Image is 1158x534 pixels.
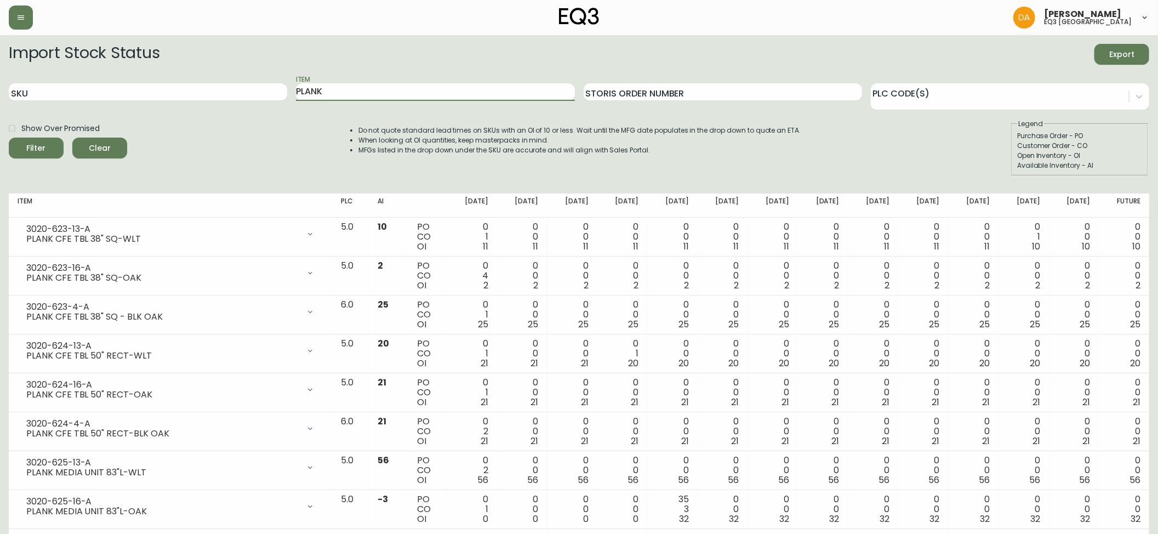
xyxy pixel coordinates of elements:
span: 25 [478,318,488,331]
div: 0 0 [506,417,539,446]
div: 3020-624-16-A [26,380,299,390]
h2: Import Stock Status [9,44,159,65]
span: 11 [784,240,789,253]
div: 0 0 [807,417,840,446]
div: 0 0 [706,495,739,524]
span: 2 [1085,279,1090,292]
div: 0 0 [907,495,940,524]
span: 11 [533,240,538,253]
div: 0 0 [957,378,990,407]
div: 0 0 [1058,222,1091,252]
li: Do not quote standard lead times on SKUs with an OI of 10 or less. Wait until the MFG date popula... [358,126,801,135]
div: 0 0 [857,456,890,485]
div: 0 0 [756,300,789,330]
div: PO CO [417,417,438,446]
div: 3020-624-4-APLANK CFE TBL 50" RECT-BLK OAK [18,417,323,441]
div: 3020-624-13-APLANK CFE TBL 50" RECT-WLT [18,339,323,363]
div: 0 0 [1108,222,1140,252]
td: 5.0 [332,257,369,296]
div: 0 2 [455,456,488,485]
span: 21 [530,357,538,370]
th: [DATE] [698,194,748,218]
span: 21 [1032,435,1040,447]
span: 21 [581,396,589,408]
div: 0 0 [1007,495,1040,524]
span: 21 [681,396,689,408]
span: 20 [929,357,940,370]
span: OI [417,318,426,331]
span: 2 [584,279,589,292]
span: 2 [1035,279,1040,292]
span: 21 [481,435,488,447]
div: 0 0 [556,495,589,524]
div: 0 0 [857,417,890,446]
span: 25 [929,318,940,331]
div: 0 0 [756,495,789,524]
div: 0 0 [807,300,840,330]
div: 0 1 [455,495,488,524]
span: 10 [1082,240,1090,253]
span: 56 [628,474,638,486]
div: 0 1 [455,222,488,252]
span: 21 [1133,435,1140,447]
div: 0 0 [957,222,990,252]
span: 56 [829,474,840,486]
span: 11 [834,240,840,253]
div: 0 0 [656,417,689,446]
div: 0 0 [1108,456,1140,485]
div: 0 0 [907,261,940,291]
span: 56 [378,454,389,467]
span: 20 [678,357,689,370]
td: 6.0 [332,296,369,334]
span: 21 [732,435,739,447]
span: 20 [1080,357,1090,370]
th: [DATE] [597,194,648,218]
div: 3020-624-13-A [26,341,299,351]
span: 2 [885,279,889,292]
div: Filter [27,141,46,155]
th: PLC [332,194,369,218]
span: 25 [678,318,689,331]
div: 0 0 [706,378,739,407]
div: 0 1 [1007,222,1040,252]
span: 21 [832,396,840,408]
button: Export [1094,44,1149,65]
span: 56 [578,474,589,486]
span: 21 [732,396,739,408]
span: 56 [778,474,789,486]
div: 0 0 [656,261,689,291]
div: 0 0 [656,222,689,252]
div: 0 0 [556,378,589,407]
div: 3020-623-4-APLANK CFE TBL 38" SQ - BLK OAK [18,300,323,324]
th: Future [1099,194,1149,218]
span: OI [417,279,426,292]
span: OI [417,240,426,253]
div: 0 0 [706,339,739,368]
span: 25 [378,298,389,311]
div: 0 0 [556,261,589,291]
span: 10 [378,220,387,233]
span: 20 [1030,357,1040,370]
span: 56 [678,474,689,486]
span: 11 [734,240,739,253]
span: 21 [681,435,689,447]
span: OI [417,396,426,408]
span: -3 [378,493,388,505]
span: 21 [932,396,940,408]
span: 21 [530,435,538,447]
th: [DATE] [798,194,848,218]
div: 3020-623-13-APLANK CFE TBL 38" SQ-WLT [18,222,323,246]
th: [DATE] [1049,194,1099,218]
h5: eq3 [GEOGRAPHIC_DATA] [1044,19,1132,25]
div: 0 0 [1108,339,1140,368]
div: 0 0 [656,300,689,330]
span: 21 [631,396,638,408]
div: 0 0 [907,378,940,407]
div: 0 0 [857,378,890,407]
div: 3020-623-4-A [26,302,299,312]
div: 0 0 [756,378,789,407]
div: 0 0 [857,300,890,330]
div: PLANK CFE TBL 38" SQ - BLK OAK [26,312,299,322]
span: 2 [784,279,789,292]
span: 21 [882,396,889,408]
